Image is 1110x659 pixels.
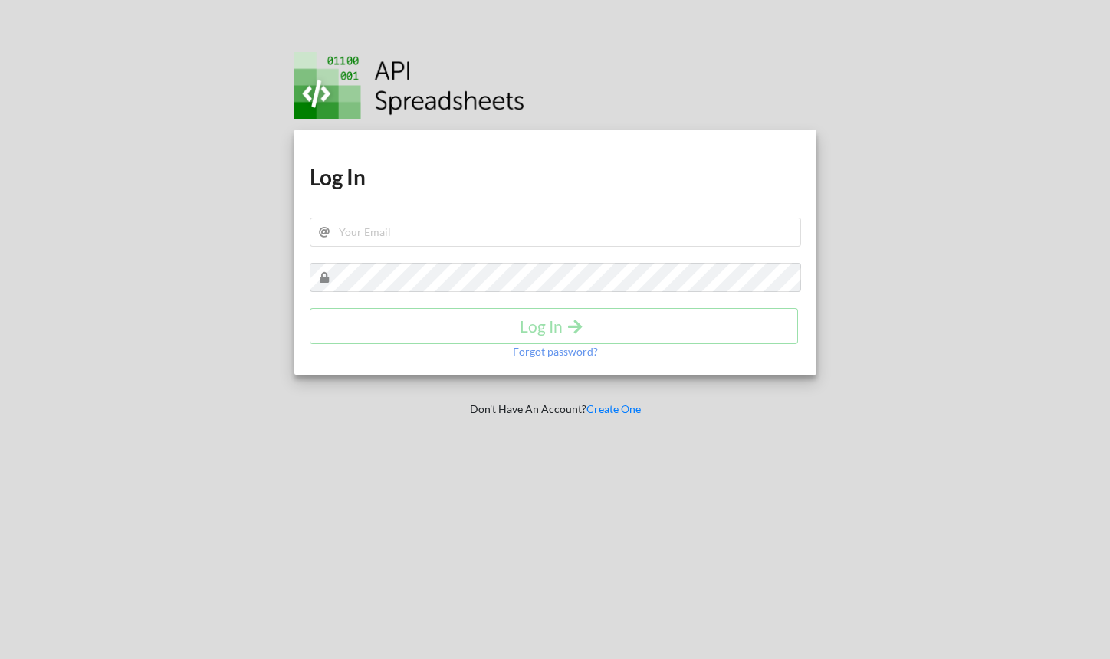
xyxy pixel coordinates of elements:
[310,218,801,247] input: Your Email
[586,402,641,415] a: Create One
[294,52,524,119] img: Logo.png
[513,344,598,359] p: Forgot password?
[310,163,801,191] h1: Log In
[284,402,827,417] p: Don't Have An Account?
